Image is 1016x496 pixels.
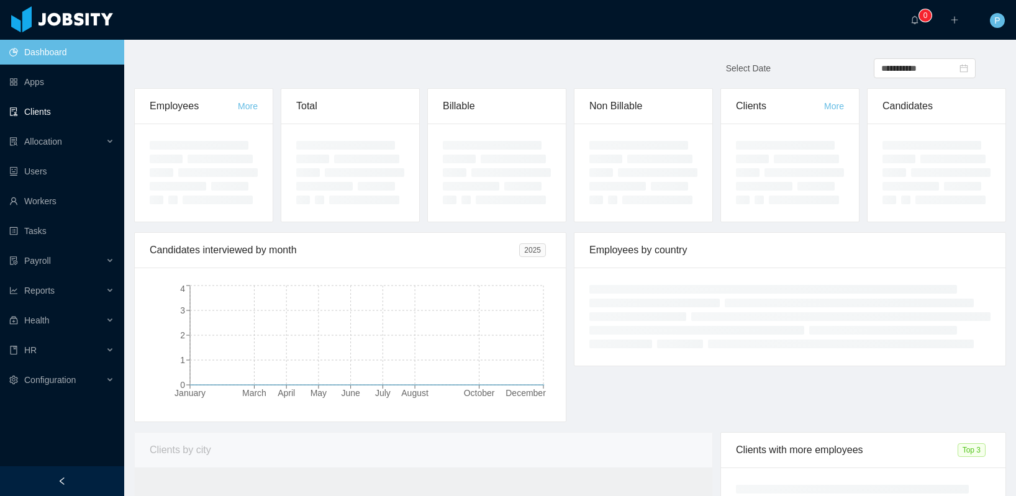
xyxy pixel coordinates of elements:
[9,40,114,65] a: icon: pie-chartDashboard
[175,388,206,398] tspan: January
[24,315,49,325] span: Health
[506,388,546,398] tspan: December
[9,99,114,124] a: icon: auditClients
[278,388,295,398] tspan: April
[180,305,185,315] tspan: 3
[950,16,959,24] i: icon: plus
[9,316,18,325] i: icon: medicine-box
[9,256,18,265] i: icon: file-protect
[180,355,185,365] tspan: 1
[150,233,519,268] div: Candidates interviewed by month
[824,101,844,111] a: More
[296,89,404,124] div: Total
[9,219,114,243] a: icon: profileTasks
[24,375,76,385] span: Configuration
[311,388,327,398] tspan: May
[9,159,114,184] a: icon: robotUsers
[24,286,55,295] span: Reports
[9,376,18,384] i: icon: setting
[180,330,185,340] tspan: 2
[9,346,18,354] i: icon: book
[375,388,391,398] tspan: July
[401,388,429,398] tspan: August
[464,388,495,398] tspan: October
[180,380,185,390] tspan: 0
[9,189,114,214] a: icon: userWorkers
[959,64,968,73] i: icon: calendar
[443,89,551,124] div: Billable
[994,13,1000,28] span: P
[589,89,697,124] div: Non Billable
[882,89,991,124] div: Candidates
[919,9,932,22] sup: 0
[589,233,991,268] div: Employees by country
[958,443,986,457] span: Top 3
[341,388,360,398] tspan: June
[24,137,62,147] span: Allocation
[519,243,546,257] span: 2025
[238,101,258,111] a: More
[24,256,51,266] span: Payroll
[9,70,114,94] a: icon: appstoreApps
[736,433,958,467] div: Clients with more employees
[9,286,18,295] i: icon: line-chart
[24,345,37,355] span: HR
[736,89,824,124] div: Clients
[726,63,771,73] span: Select Date
[150,89,238,124] div: Employees
[242,388,266,398] tspan: March
[180,284,185,294] tspan: 4
[9,137,18,146] i: icon: solution
[910,16,919,24] i: icon: bell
